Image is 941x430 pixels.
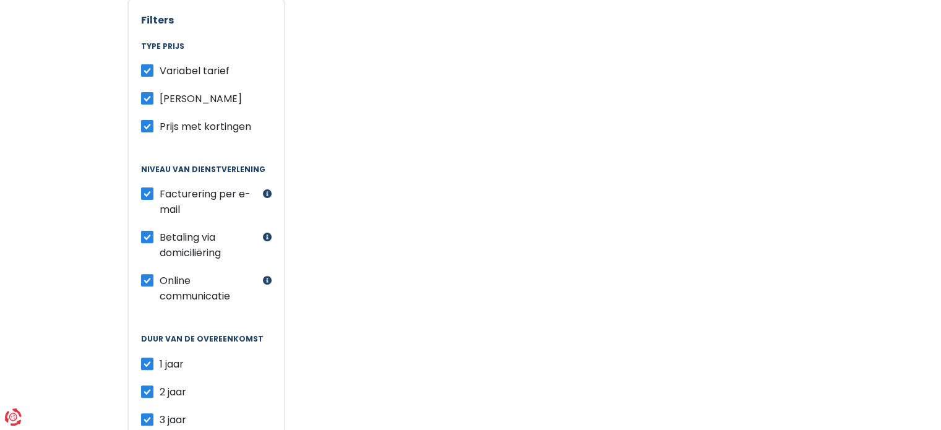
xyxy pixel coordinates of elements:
[141,14,272,26] h2: Filters
[141,165,272,186] legend: Niveau van dienstverlening
[160,230,260,260] label: Betaling via domiciliëring
[160,119,251,134] span: Prijs met kortingen
[160,413,186,427] span: 3 jaar
[160,64,230,78] span: Variabel tarief
[160,385,186,399] span: 2 jaar
[141,335,272,356] legend: Duur van de overeenkomst
[141,42,272,63] legend: Type prijs
[160,186,260,217] label: Facturering per e-mail
[160,92,242,106] span: [PERSON_NAME]
[160,357,184,371] span: 1 jaar
[160,273,260,304] label: Online communicatie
